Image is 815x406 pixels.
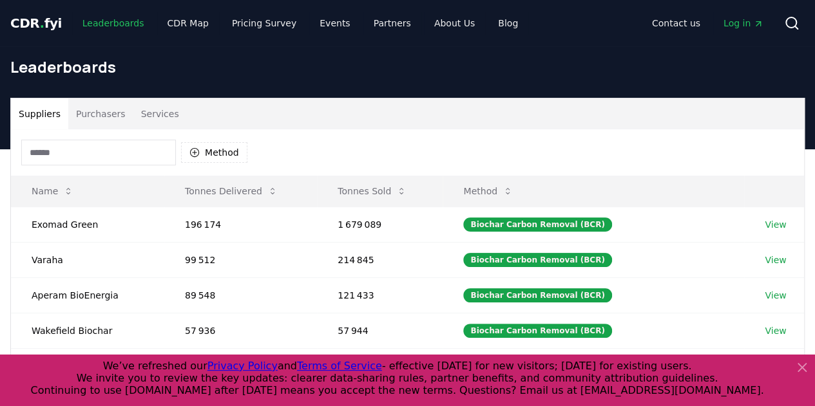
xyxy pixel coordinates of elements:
[765,254,786,266] a: View
[164,348,317,383] td: 53 601
[11,98,68,129] button: Suppliers
[164,277,317,313] td: 89 548
[317,242,443,277] td: 214 845
[642,12,711,35] a: Contact us
[463,253,611,267] div: Biochar Carbon Removal (BCR)
[488,12,528,35] a: Blog
[181,142,247,163] button: Method
[10,57,805,77] h1: Leaderboards
[40,15,44,31] span: .
[72,12,155,35] a: Leaderboards
[765,324,786,337] a: View
[68,98,133,129] button: Purchasers
[11,348,164,383] td: Carboneers
[713,12,774,35] a: Log in
[164,313,317,348] td: 57 936
[133,98,187,129] button: Services
[10,14,62,32] a: CDR.fyi
[11,242,164,277] td: Varaha
[317,277,443,313] td: 121 433
[463,217,611,232] div: Biochar Carbon Removal (BCR)
[642,12,774,35] nav: Main
[164,207,317,242] td: 196 174
[463,288,611,302] div: Biochar Carbon Removal (BCR)
[424,12,485,35] a: About Us
[157,12,219,35] a: CDR Map
[317,313,443,348] td: 57 944
[10,15,62,31] span: CDR fyi
[463,324,611,338] div: Biochar Carbon Removal (BCR)
[309,12,360,35] a: Events
[21,178,84,204] button: Name
[11,277,164,313] td: Aperam BioEnergia
[317,207,443,242] td: 1 679 089
[327,178,417,204] button: Tonnes Sold
[72,12,528,35] nav: Main
[164,242,317,277] td: 99 512
[363,12,421,35] a: Partners
[222,12,307,35] a: Pricing Survey
[317,348,443,383] td: 138 587
[11,313,164,348] td: Wakefield Biochar
[765,289,786,302] a: View
[453,178,523,204] button: Method
[11,207,164,242] td: Exomad Green
[175,178,288,204] button: Tonnes Delivered
[765,218,786,231] a: View
[724,17,763,30] span: Log in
